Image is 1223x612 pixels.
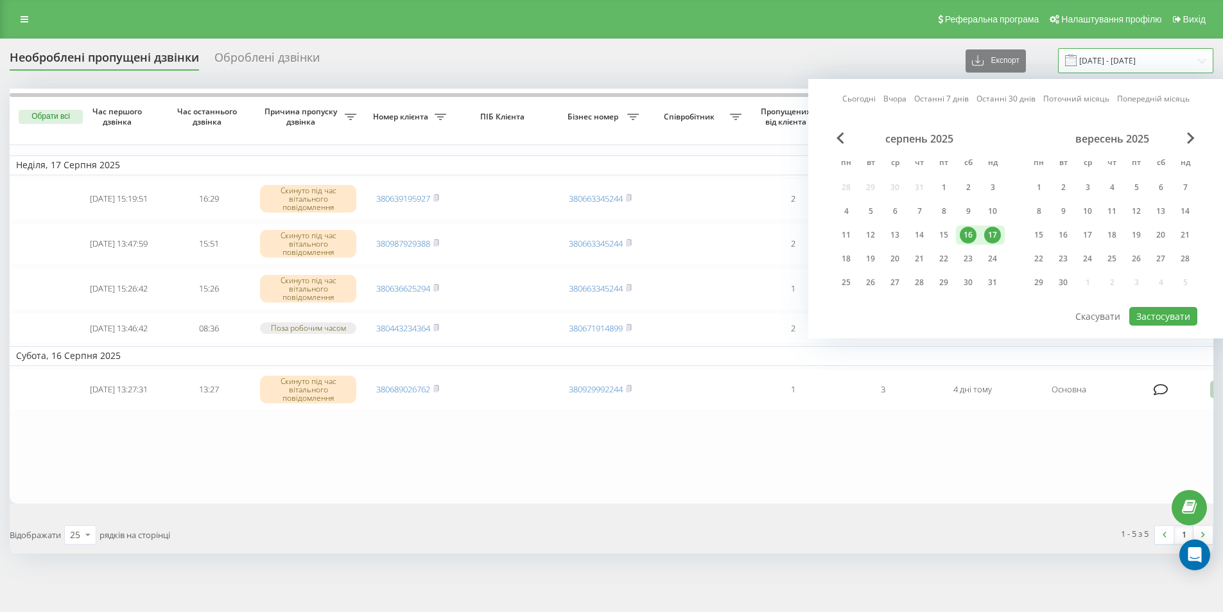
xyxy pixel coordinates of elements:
[70,529,80,541] div: 25
[369,112,435,122] span: Номер клієнта
[911,250,928,267] div: 21
[1051,225,1075,245] div: вт 16 вер 2025 р.
[834,273,858,292] div: пн 25 серп 2025 р.
[164,223,254,265] td: 15:51
[1051,178,1075,197] div: вт 2 вер 2025 р.
[214,51,320,71] div: Оброблені дзвінки
[1030,250,1047,267] div: 22
[984,179,1001,196] div: 3
[260,275,356,303] div: Скинуто під час вітального повідомлення
[1027,202,1051,221] div: пн 8 вер 2025 р.
[1129,307,1197,326] button: Застосувати
[1124,178,1149,197] div: пт 5 вер 2025 р.
[164,369,254,411] td: 13:27
[100,529,170,541] span: рядків на сторінці
[928,369,1018,411] td: 4 дні тому
[935,203,952,220] div: 8
[1127,154,1146,173] abbr: п’ятниця
[956,225,980,245] div: сб 16 серп 2025 р.
[837,132,844,144] span: Previous Month
[1030,179,1047,196] div: 1
[1121,527,1149,540] div: 1 - 5 з 5
[1152,203,1169,220] div: 13
[1124,202,1149,221] div: пт 12 вер 2025 р.
[1149,178,1173,197] div: сб 6 вер 2025 р.
[1079,203,1096,220] div: 10
[862,274,879,291] div: 26
[1029,154,1048,173] abbr: понеділок
[935,227,952,243] div: 15
[1177,179,1193,196] div: 7
[883,273,907,292] div: ср 27 серп 2025 р.
[1030,274,1047,291] div: 29
[1177,250,1193,267] div: 28
[1102,154,1122,173] abbr: четвер
[1054,154,1073,173] abbr: вівторок
[1152,179,1169,196] div: 6
[838,274,854,291] div: 25
[887,203,903,220] div: 6
[1124,225,1149,245] div: пт 19 вер 2025 р.
[569,322,623,334] a: 380671914899
[1075,178,1100,197] div: ср 3 вер 2025 р.
[1030,203,1047,220] div: 8
[834,225,858,245] div: пн 11 серп 2025 р.
[887,250,903,267] div: 20
[1027,225,1051,245] div: пн 15 вер 2025 р.
[834,202,858,221] div: пн 4 серп 2025 р.
[1175,154,1195,173] abbr: неділя
[980,225,1005,245] div: нд 17 серп 2025 р.
[862,203,879,220] div: 5
[1055,274,1071,291] div: 30
[260,322,356,333] div: Поза робочим часом
[376,383,430,395] a: 380689026762
[935,250,952,267] div: 22
[862,250,879,267] div: 19
[1104,179,1120,196] div: 4
[1018,369,1120,411] td: Основна
[1061,14,1161,24] span: Налаштування профілю
[1100,225,1124,245] div: чт 18 вер 2025 р.
[980,202,1005,221] div: нд 10 серп 2025 р.
[935,179,952,196] div: 1
[980,273,1005,292] div: нд 31 серп 2025 р.
[748,223,838,265] td: 2
[74,178,164,220] td: [DATE] 15:19:51
[883,92,906,105] a: Вчора
[976,92,1036,105] a: Останні 30 днів
[984,203,1001,220] div: 10
[1079,179,1096,196] div: 3
[1149,225,1173,245] div: сб 20 вер 2025 р.
[1149,202,1173,221] div: сб 13 вер 2025 р.
[1043,92,1109,105] a: Поточний місяць
[74,268,164,310] td: [DATE] 15:26:42
[838,369,928,411] td: 3
[1179,539,1210,570] div: Open Intercom Messenger
[1100,249,1124,268] div: чт 25 вер 2025 р.
[376,322,430,334] a: 380443234364
[1173,225,1197,245] div: нд 21 вер 2025 р.
[862,227,879,243] div: 12
[376,283,430,294] a: 380636625294
[10,529,61,541] span: Відображати
[911,227,928,243] div: 14
[842,92,876,105] a: Сьогодні
[569,238,623,249] a: 380663345244
[748,268,838,310] td: 1
[74,223,164,265] td: [DATE] 13:47:59
[376,193,430,204] a: 380639195927
[748,178,838,220] td: 2
[910,154,929,173] abbr: четвер
[1051,202,1075,221] div: вт 9 вер 2025 р.
[19,110,83,124] button: Обрати всі
[174,107,243,127] span: Час останнього дзвінка
[980,178,1005,197] div: нд 3 серп 2025 р.
[164,178,254,220] td: 16:29
[956,202,980,221] div: сб 9 серп 2025 р.
[748,313,838,344] td: 2
[569,283,623,294] a: 380663345244
[1075,249,1100,268] div: ср 24 вер 2025 р.
[837,154,856,173] abbr: понеділок
[1152,250,1169,267] div: 27
[569,193,623,204] a: 380663345244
